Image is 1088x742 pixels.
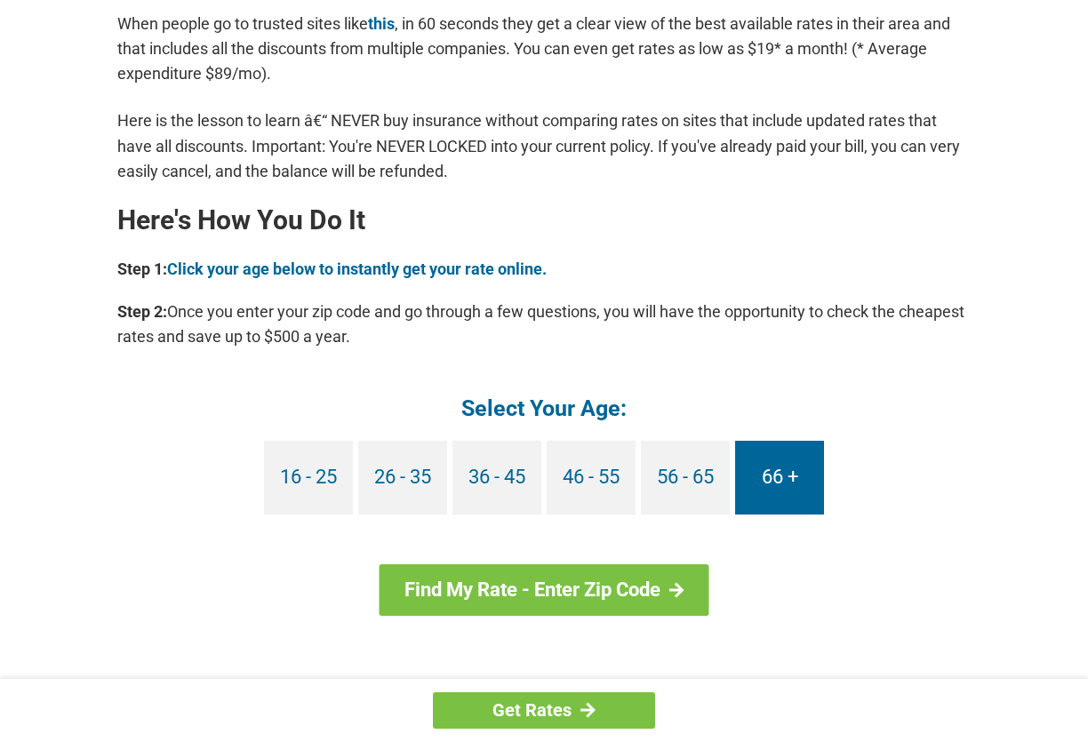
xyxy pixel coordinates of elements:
[641,441,730,515] a: 56 - 65
[358,441,447,515] a: 26 - 35
[547,441,636,515] a: 46 - 55
[117,299,971,349] p: Once you enter your zip code and go through a few questions, you will have the opportunity to che...
[117,12,971,86] p: When people go to trusted sites like , in 60 seconds they get a clear view of the best available ...
[167,259,547,278] a: Click your age below to instantly get your rate online.
[117,394,971,423] h4: Select Your Age:
[117,259,167,278] b: Step 1:
[117,206,971,235] h2: Here's How You Do It
[117,108,971,183] p: Here is the lesson to learn â€“ NEVER buy insurance without comparing rates on sites that include...
[380,564,709,616] a: Find My Rate - Enter Zip Code
[117,302,167,321] b: Step 2:
[368,14,395,33] a: this
[735,441,824,515] a: 66 +
[433,692,655,729] a: Get Rates
[452,441,541,515] a: 36 - 45
[264,441,353,515] a: 16 - 25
